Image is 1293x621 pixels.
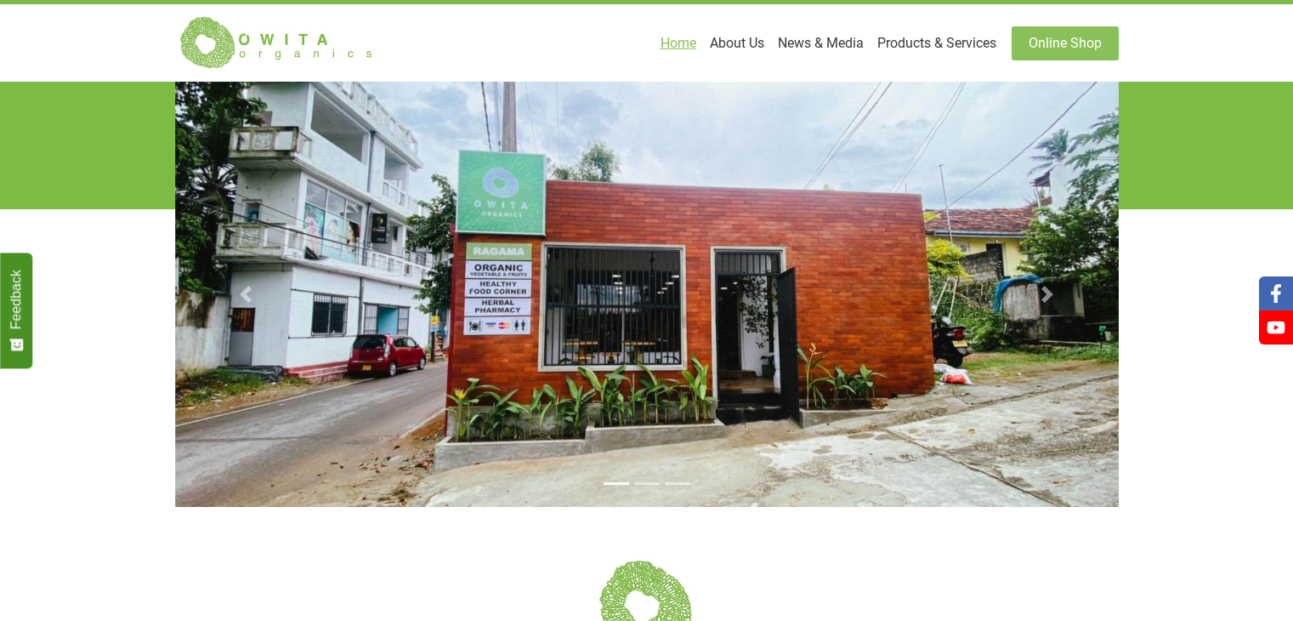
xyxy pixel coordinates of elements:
a: Online Shop [1012,26,1119,60]
a: Products & Services [871,26,1003,60]
a: Home [654,26,703,60]
img: Owita Organics Logo [175,15,379,71]
a: News & Media [771,26,871,60]
span: Feedback [9,270,24,329]
a: About Us [703,26,771,60]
